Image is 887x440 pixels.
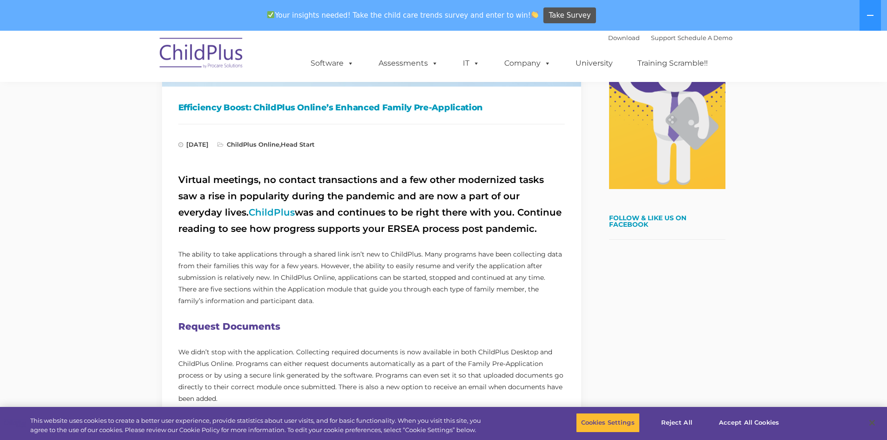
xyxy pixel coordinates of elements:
h2: Virtual meetings, no contact transactions and a few other modernized tasks saw a rise in populari... [178,172,565,237]
button: Close [862,413,882,433]
a: Take Survey [543,7,596,24]
a: Head Start [281,141,315,148]
a: Software [301,54,363,73]
a: University [566,54,622,73]
a: Assessments [369,54,447,73]
img: 👏 [531,11,538,18]
span: Take Survey [549,7,591,24]
h1: Efficiency Boost: ChildPlus Online’s Enhanced Family Pre-Application [178,101,565,115]
a: ChildPlus [249,207,295,218]
a: ChildPlus Online [227,141,279,148]
button: Cookies Settings [576,413,640,433]
a: Follow & Like Us on Facebook [609,214,686,229]
button: Accept All Cookies [714,413,784,433]
p: The ability to take applications through a shared link isn’t new to ChildPlus. Many programs have... [178,249,565,307]
p: We didn’t stop with the application. Collecting required documents is now available in both Child... [178,346,565,405]
a: Download [608,34,640,41]
a: Training Scramble!! [628,54,717,73]
button: Reject All [648,413,706,433]
a: IT [454,54,489,73]
span: , [217,141,315,148]
div: This website uses cookies to create a better user experience, provide statistics about user visit... [30,416,488,434]
span: Your insights needed! Take the child care trends survey and enter to win! [264,6,542,24]
a: Schedule A Demo [677,34,732,41]
font: | [608,34,732,41]
img: ✅ [267,11,274,18]
a: Support [651,34,676,41]
span: [DATE] [178,141,209,148]
a: Company [495,54,560,73]
h2: Request Documents [178,318,565,335]
img: ChildPlus by Procare Solutions [155,31,248,78]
